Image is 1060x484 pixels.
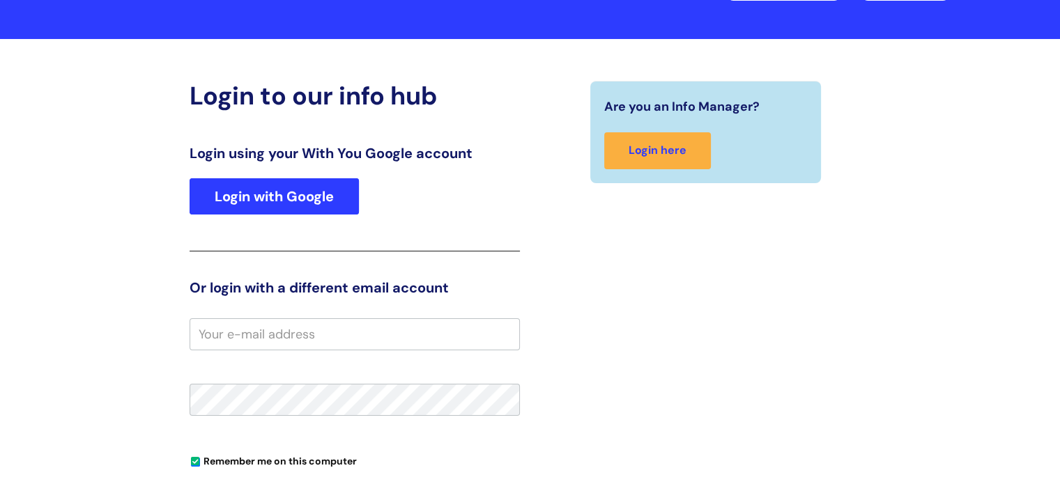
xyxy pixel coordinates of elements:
a: Login here [604,132,711,169]
input: Your e-mail address [190,318,520,350]
h2: Login to our info hub [190,81,520,111]
input: Remember me on this computer [191,458,200,467]
span: Are you an Info Manager? [604,95,760,118]
div: You can uncheck this option if you're logging in from a shared device [190,449,520,471]
a: Login with Google [190,178,359,214]
h3: Login using your With You Google account [190,145,520,162]
h3: Or login with a different email account [190,279,520,296]
label: Remember me on this computer [190,452,357,467]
